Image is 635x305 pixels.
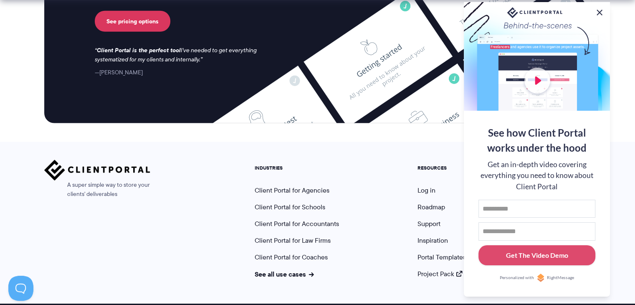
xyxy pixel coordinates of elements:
[44,180,150,199] span: A super simple way to store your clients' deliverables
[255,219,339,229] a: Client Portal for Accountants
[255,165,339,171] h5: INDUSTRIES
[8,276,33,301] iframe: Toggle Customer Support
[478,159,595,192] div: Get an in-depth video covering everything you need to know about Client Portal
[417,269,463,279] a: Project Pack
[95,68,143,76] cite: [PERSON_NAME]
[417,219,440,229] a: Support
[417,252,466,262] a: Portal Templates
[478,274,595,282] a: Personalized withRightMessage
[500,274,534,281] span: Personalized with
[97,46,181,55] strong: Client Portal is the perfect tool
[255,202,325,212] a: Client Portal for Schools
[95,46,265,64] p: I've needed to get everything systematized for my clients and internally.
[255,236,331,245] a: Client Portal for Law Firms
[417,165,466,171] h5: RESOURCES
[547,274,574,281] span: RightMessage
[255,186,329,195] a: Client Portal for Agencies
[417,186,435,195] a: Log in
[478,245,595,266] button: Get The Video Demo
[417,202,445,212] a: Roadmap
[255,269,314,279] a: See all use cases
[95,11,170,32] a: See pricing options
[478,125,595,155] div: See how Client Portal works under the hood
[536,274,545,282] img: Personalized with RightMessage
[255,252,328,262] a: Client Portal for Coaches
[417,236,448,245] a: Inspiration
[506,250,568,260] div: Get The Video Demo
